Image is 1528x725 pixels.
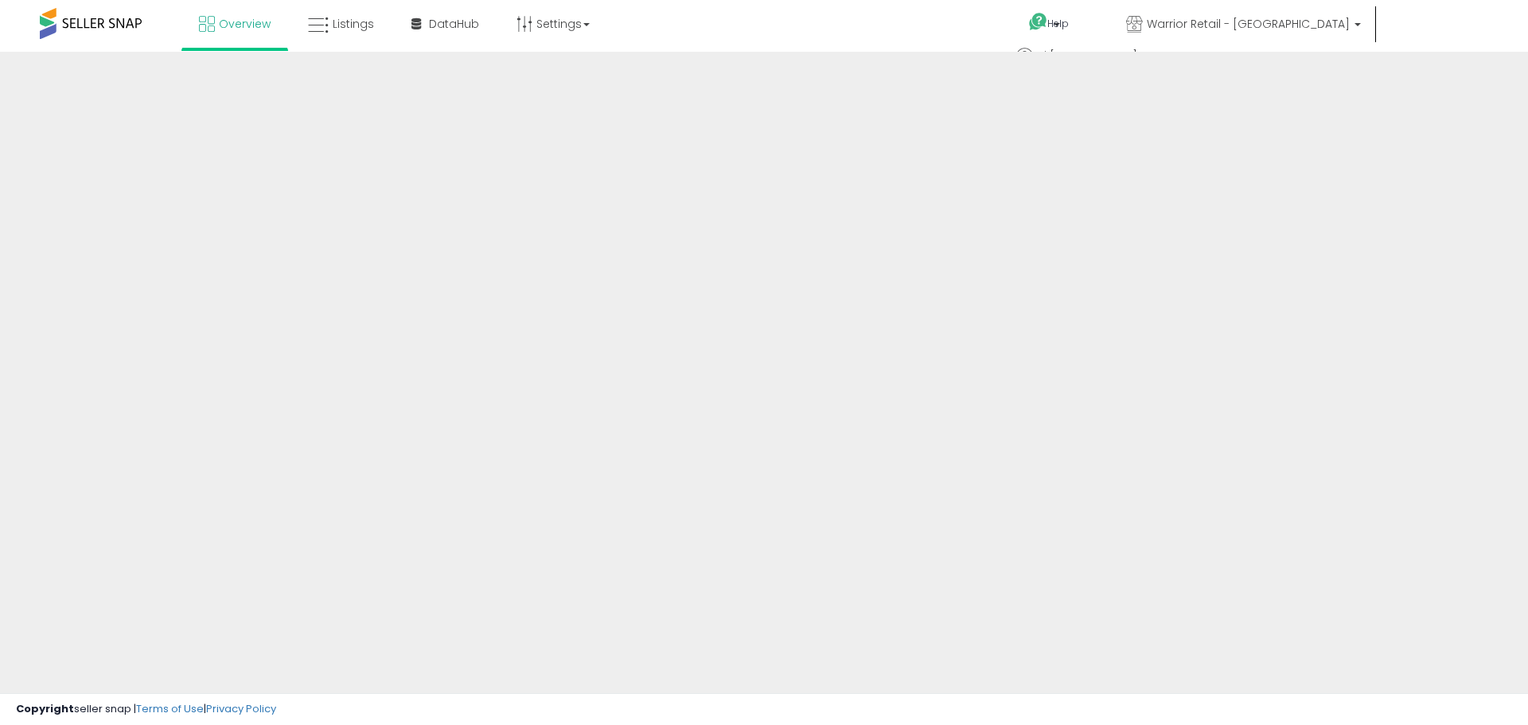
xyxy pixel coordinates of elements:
[136,701,204,716] a: Terms of Use
[1028,12,1048,32] i: Get Help
[206,701,276,716] a: Privacy Policy
[219,16,271,32] span: Overview
[1037,48,1137,64] span: Hi [PERSON_NAME]
[16,701,74,716] strong: Copyright
[1047,17,1069,30] span: Help
[429,16,479,32] span: DataHub
[1016,48,1148,80] a: Hi [PERSON_NAME]
[333,16,374,32] span: Listings
[16,702,276,717] div: seller snap | |
[1147,16,1350,32] span: Warrior Retail - [GEOGRAPHIC_DATA]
